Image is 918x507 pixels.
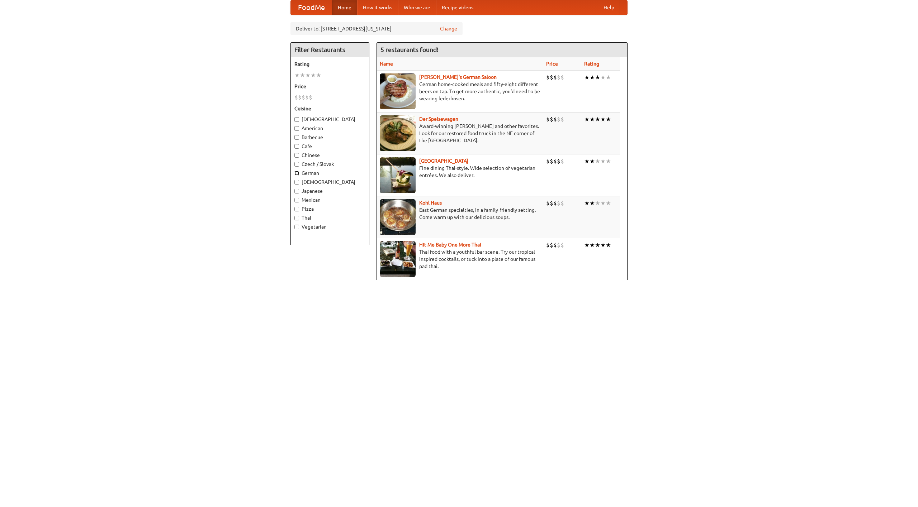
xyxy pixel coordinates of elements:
li: ★ [595,241,600,249]
label: Czech / Slovak [294,161,365,168]
li: $ [560,73,564,81]
li: $ [305,94,309,101]
li: ★ [600,157,606,165]
li: ★ [606,241,611,249]
img: kohlhaus.jpg [380,199,416,235]
a: Rating [584,61,599,67]
label: German [294,169,365,177]
li: ★ [606,199,611,207]
a: Der Speisewagen [419,116,458,122]
label: Pizza [294,205,365,212]
li: ★ [584,73,590,81]
li: ★ [606,115,611,123]
li: $ [550,157,553,165]
p: German home-cooked meals and fifty-eight different beers on tap. To get more authentic, you'd nee... [380,81,540,102]
li: $ [557,157,560,165]
h5: Cuisine [294,105,365,112]
li: ★ [590,241,595,249]
label: Vegetarian [294,223,365,230]
li: $ [553,157,557,165]
li: $ [553,241,557,249]
a: Kohl Haus [419,200,442,206]
input: Chinese [294,153,299,158]
li: $ [557,199,560,207]
li: ★ [595,157,600,165]
h5: Price [294,83,365,90]
label: Mexican [294,196,365,204]
li: $ [550,199,553,207]
li: ★ [595,115,600,123]
li: ★ [600,199,606,207]
li: $ [560,115,564,123]
li: ★ [584,241,590,249]
li: $ [557,73,560,81]
li: ★ [300,71,305,79]
label: Chinese [294,152,365,159]
li: $ [546,157,550,165]
input: American [294,126,299,131]
div: Deliver to: [STREET_ADDRESS][US_STATE] [290,22,463,35]
label: [DEMOGRAPHIC_DATA] [294,116,365,123]
li: ★ [600,241,606,249]
li: $ [553,199,557,207]
li: $ [546,115,550,123]
li: ★ [590,199,595,207]
input: Thai [294,216,299,220]
a: [PERSON_NAME]'s German Saloon [419,74,497,80]
label: Japanese [294,187,365,195]
a: Home [332,0,357,15]
input: [DEMOGRAPHIC_DATA] [294,180,299,185]
li: ★ [600,73,606,81]
img: satay.jpg [380,157,416,193]
input: Cafe [294,144,299,149]
li: $ [550,73,553,81]
li: $ [550,115,553,123]
li: ★ [584,157,590,165]
label: Cafe [294,143,365,150]
li: $ [557,115,560,123]
li: ★ [606,73,611,81]
label: Thai [294,214,365,221]
p: Award-winning [PERSON_NAME] and other favorites. Look for our restored food truck in the NE corne... [380,123,540,144]
li: ★ [606,157,611,165]
li: $ [298,94,302,101]
h5: Rating [294,61,365,68]
li: $ [546,199,550,207]
a: [GEOGRAPHIC_DATA] [419,158,468,164]
label: Barbecue [294,134,365,141]
img: babythai.jpg [380,241,416,277]
li: ★ [316,71,321,79]
a: FoodMe [291,0,332,15]
li: ★ [595,73,600,81]
input: Barbecue [294,135,299,140]
li: ★ [595,199,600,207]
a: Help [598,0,620,15]
li: ★ [294,71,300,79]
li: $ [302,94,305,101]
li: ★ [590,115,595,123]
li: ★ [600,115,606,123]
li: $ [553,115,557,123]
a: How it works [357,0,398,15]
li: ★ [311,71,316,79]
li: $ [553,73,557,81]
img: speisewagen.jpg [380,115,416,151]
ng-pluralize: 5 restaurants found! [380,46,439,53]
li: $ [294,94,298,101]
li: $ [560,157,564,165]
li: $ [560,199,564,207]
a: Hit Me Baby One More Thai [419,242,481,248]
li: $ [546,241,550,249]
li: $ [550,241,553,249]
input: [DEMOGRAPHIC_DATA] [294,117,299,122]
a: Recipe videos [436,0,479,15]
li: ★ [590,73,595,81]
li: $ [557,241,560,249]
label: [DEMOGRAPHIC_DATA] [294,178,365,186]
input: German [294,171,299,176]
